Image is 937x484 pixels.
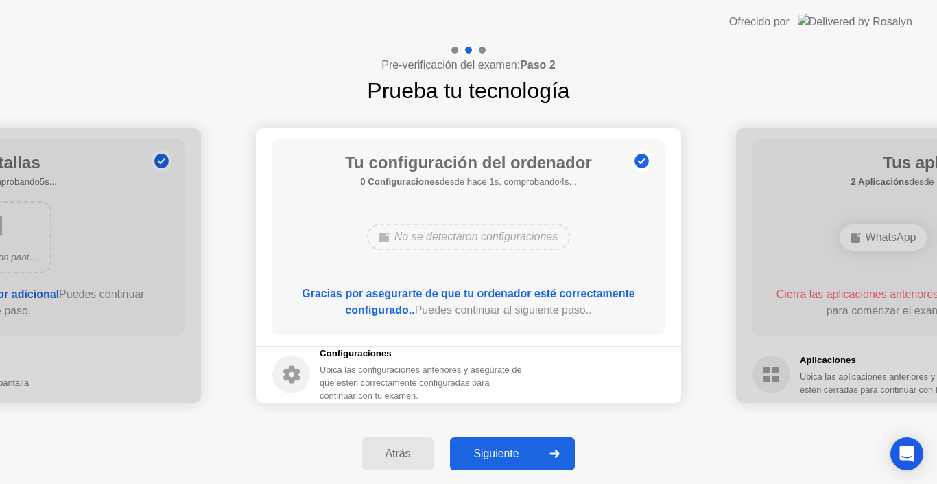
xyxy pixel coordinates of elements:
button: Siguiente [450,437,575,470]
div: No se detectaron configuraciones [367,224,570,250]
h4: Pre-verificación del examen: [381,57,555,73]
div: Puedes continuar al siguiente paso.. [292,286,645,319]
button: Atrás [362,437,434,470]
h1: Tu configuración del ordenador [345,150,592,175]
div: Atrás [366,448,430,460]
b: 0 Configuraciones [360,176,440,187]
img: Delivered by Rosalyn [798,14,912,30]
h1: Prueba tu tecnología [367,74,569,107]
div: Open Intercom Messenger [890,437,923,470]
b: Gracias por asegurarte de que tu ordenador esté correctamente configurado.. [302,288,635,316]
div: Ubica las configuraciones anteriores y asegúrate de que estén correctamente configuradas para con... [320,363,527,403]
div: Ofrecido por [729,14,790,30]
h5: desde hace 1s, comprobando4s... [345,175,592,189]
h5: Configuraciones [320,347,527,360]
b: Paso 2 [520,59,556,71]
div: Siguiente [454,448,538,460]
